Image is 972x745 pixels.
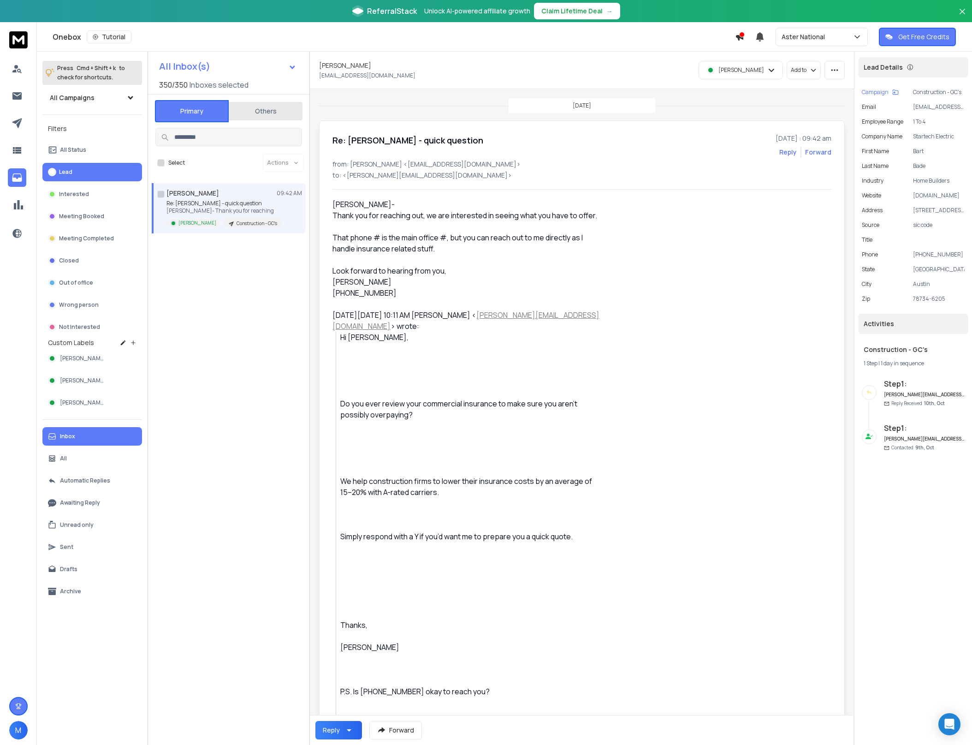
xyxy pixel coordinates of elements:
button: Drafts [42,560,142,578]
p: Source [862,221,879,229]
span: 1 Step [864,359,877,367]
p: Archive [60,588,81,595]
h1: Construction - GC's [864,345,963,354]
p: 1 To 4 [913,118,965,125]
div: [PERSON_NAME]- [332,199,602,298]
p: [PERSON_NAME]- Thank you for reaching [166,207,277,215]
p: Lead [59,168,72,176]
p: title [862,236,872,244]
div: Open Intercom Messenger [938,713,960,735]
h3: Filters [42,122,142,135]
p: Email [862,103,876,111]
button: Close banner [956,6,968,28]
p: to: <[PERSON_NAME][EMAIL_ADDRESS][DOMAIN_NAME]> [332,171,831,180]
button: Reply [315,721,362,739]
button: Get Free Credits [879,28,956,46]
p: Startech Electric [913,133,965,140]
button: Primary [155,100,229,122]
button: Sent [42,538,142,556]
p: [EMAIL_ADDRESS][DOMAIN_NAME] [913,103,965,111]
p: Re: [PERSON_NAME] - quick question [166,200,277,207]
div: [PERSON_NAME] [332,276,602,287]
p: [PERSON_NAME] [178,220,216,226]
h6: [PERSON_NAME][EMAIL_ADDRESS][DOMAIN_NAME] [884,391,965,398]
p: Construction - GC's [913,89,965,96]
h6: Step 1 : [884,378,965,389]
div: Look forward to hearing from you, [332,265,602,276]
h1: [PERSON_NAME] [319,61,371,70]
button: [PERSON_NAME] [42,371,142,390]
p: website [862,192,881,199]
p: Wrong person [59,301,99,309]
button: All Inbox(s) [152,57,304,76]
div: Onebox [53,30,735,43]
button: Unread only [42,516,142,534]
p: Address [862,207,883,214]
button: Tutorial [87,30,131,43]
button: Interested [42,185,142,203]
p: [DATE] [573,102,591,109]
button: M [9,721,28,739]
span: ReferralStack [367,6,417,17]
p: [DOMAIN_NAME] [913,192,965,199]
button: Campaign [862,89,899,96]
button: Meeting Booked [42,207,142,226]
p: Out of office [59,279,93,286]
button: Out of office [42,274,142,292]
p: Interested [59,191,89,198]
p: Zip [862,295,870,303]
span: 10th, Oct [924,400,945,406]
p: [STREET_ADDRESS] [STREET_ADDRESS] [913,207,965,214]
p: [EMAIL_ADDRESS][DOMAIN_NAME] [319,72,415,79]
button: Automatic Replies [42,471,142,490]
p: [PERSON_NAME] [718,66,764,74]
p: Automatic Replies [60,477,110,484]
h1: Re: [PERSON_NAME] - quick question [332,134,483,147]
p: 09:42 AM [277,190,302,197]
h3: Inboxes selected [190,79,249,90]
p: Awaiting Reply [60,499,100,507]
p: Campaign [862,89,889,96]
button: Closed [42,251,142,270]
p: Last Name [862,162,889,170]
button: All Campaigns [42,89,142,107]
p: All Status [60,146,86,154]
p: Aster National [782,32,829,42]
h1: All Inbox(s) [159,62,210,71]
h1: All Campaigns [50,93,95,102]
p: State [862,266,875,273]
h6: Step 1 : [884,423,965,434]
span: [PERSON_NAME] [60,355,106,362]
button: [PERSON_NAME] [42,349,142,368]
p: Bade [913,162,965,170]
p: Company Name [862,133,902,140]
span: 1 day in sequence [881,359,924,367]
div: Activities [858,314,968,334]
p: Drafts [60,566,77,573]
div: Reply [323,726,340,735]
button: Awaiting Reply [42,494,142,512]
h6: [PERSON_NAME][EMAIL_ADDRESS][DOMAIN_NAME] [884,435,965,442]
div: That phone # is the main office #, but you can reach out to me directly as I handle insurance rel... [332,232,602,254]
p: Add to [791,66,806,74]
p: sic code [913,221,965,229]
p: Closed [59,257,79,264]
p: Austin [913,280,965,288]
button: Forward [369,721,422,739]
span: → [606,6,613,16]
div: [DATE][DATE] 10:11 AM [PERSON_NAME] < > wrote: [332,310,602,332]
button: Claim Lifetime Deal→ [534,3,620,19]
p: Meeting Completed [59,235,114,242]
p: City [862,280,871,288]
button: All Status [42,141,142,159]
h1: [PERSON_NAME] [166,189,219,198]
p: Unread only [60,521,94,529]
button: Others [229,101,302,121]
p: Home Builders [913,177,965,185]
p: Get Free Credits [898,32,949,42]
p: industry [862,177,883,185]
p: Not Interested [59,323,100,331]
p: Sent [60,543,73,551]
p: Bart [913,148,965,155]
p: Lead Details [864,63,903,72]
